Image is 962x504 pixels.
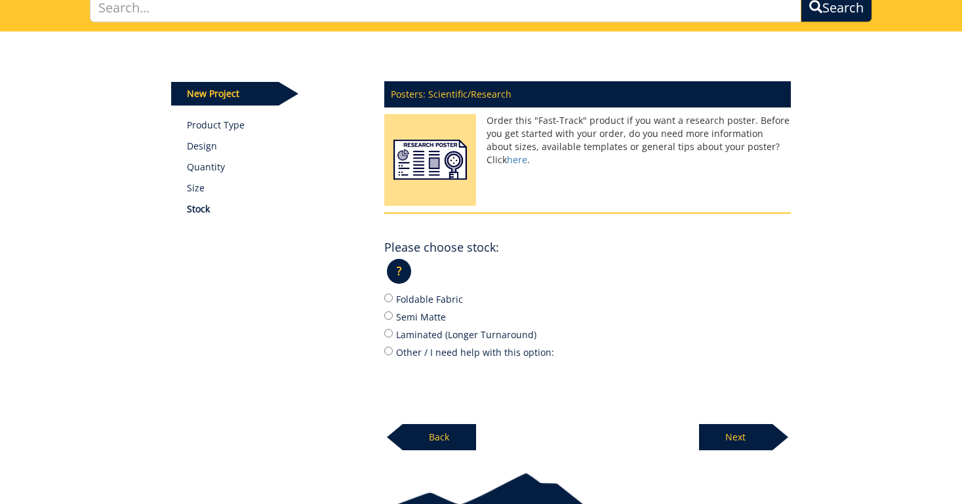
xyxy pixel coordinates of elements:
[187,203,365,216] p: Stock
[387,259,411,284] p: ?
[187,161,365,174] p: Quantity
[384,329,393,338] input: Laminated (Longer Turnaround)
[384,345,791,359] label: Other / I need help with this option:
[187,182,365,195] p: Size
[384,311,393,320] input: Semi Matte
[187,119,365,132] a: Product Type
[187,140,365,153] p: Design
[384,294,393,302] input: Foldable Fabric
[384,347,393,355] input: Other / I need help with this option:
[384,327,791,341] label: Laminated (Longer Turnaround)
[171,82,279,106] p: New Project
[699,424,772,450] p: Next
[384,81,791,107] p: Posters: Scientific/Research
[384,309,791,324] label: Semi Matte
[384,292,791,306] label: Foldable Fabric
[384,241,499,254] h4: Please choose stock:
[507,153,527,166] a: here
[384,114,791,166] p: Order this "Fast-Track" product if you want a research poster. Before you get started with your o...
[403,424,476,450] p: Back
